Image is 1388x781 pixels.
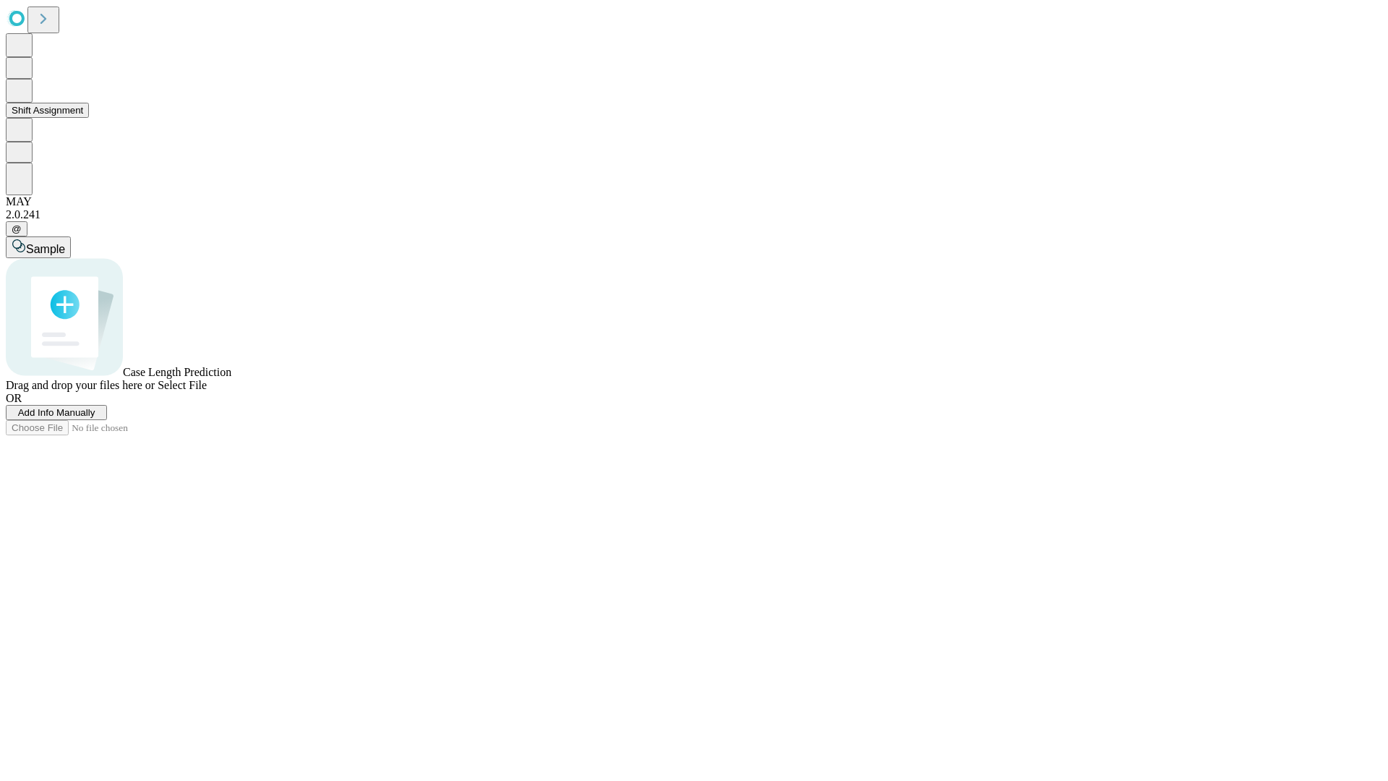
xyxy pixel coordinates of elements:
[6,236,71,258] button: Sample
[6,103,89,118] button: Shift Assignment
[26,243,65,255] span: Sample
[6,195,1382,208] div: MAY
[6,221,27,236] button: @
[123,366,231,378] span: Case Length Prediction
[6,392,22,404] span: OR
[6,208,1382,221] div: 2.0.241
[18,407,95,418] span: Add Info Manually
[6,405,107,420] button: Add Info Manually
[6,379,155,391] span: Drag and drop your files here or
[158,379,207,391] span: Select File
[12,223,22,234] span: @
